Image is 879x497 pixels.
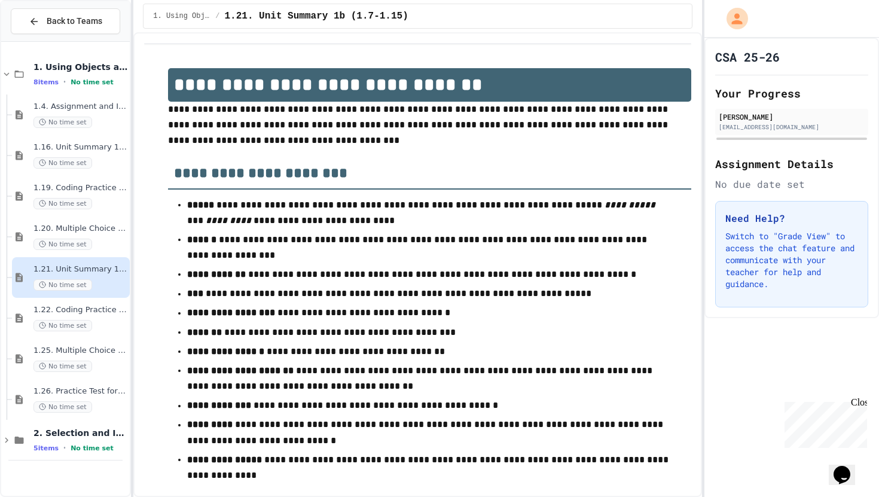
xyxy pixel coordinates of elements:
span: No time set [33,279,92,291]
span: 1. Using Objects and Methods [153,11,210,21]
span: 1.22. Coding Practice 1b (1.7-1.15) [33,305,127,315]
iframe: chat widget [829,449,867,485]
span: • [63,77,66,87]
span: 1.19. Coding Practice 1a (1.1-1.6) [33,183,127,193]
iframe: chat widget [780,397,867,448]
span: No time set [33,239,92,250]
span: No time set [33,117,92,128]
span: No time set [33,157,92,169]
div: No due date set [715,177,868,191]
span: No time set [71,444,114,452]
span: No time set [33,401,92,413]
span: No time set [33,320,92,331]
h2: Assignment Details [715,155,868,172]
p: Switch to "Grade View" to access the chat feature and communicate with your teacher for help and ... [725,230,858,290]
h2: Your Progress [715,85,868,102]
div: [EMAIL_ADDRESS][DOMAIN_NAME] [719,123,865,132]
h3: Need Help? [725,211,858,225]
span: 1.20. Multiple Choice Exercises for Unit 1a (1.1-1.6) [33,224,127,234]
span: 1. Using Objects and Methods [33,62,127,72]
span: 5 items [33,444,59,452]
span: 1.4. Assignment and Input [33,102,127,112]
span: No time set [33,198,92,209]
span: 1.16. Unit Summary 1a (1.1-1.6) [33,142,127,153]
span: 1.26. Practice Test for Objects (1.12-1.14) [33,386,127,397]
div: Chat with us now!Close [5,5,83,76]
span: • [63,443,66,453]
div: [PERSON_NAME] [719,111,865,122]
span: 8 items [33,78,59,86]
span: No time set [33,361,92,372]
h1: CSA 25-26 [715,48,780,65]
span: / [215,11,219,21]
div: My Account [714,5,751,32]
span: 1.25. Multiple Choice Exercises for Unit 1b (1.9-1.15) [33,346,127,356]
span: No time set [71,78,114,86]
span: 2. Selection and Iteration [33,428,127,438]
span: Back to Teams [47,15,102,28]
span: 1.21. Unit Summary 1b (1.7-1.15) [225,9,408,23]
button: Back to Teams [11,8,120,34]
span: 1.21. Unit Summary 1b (1.7-1.15) [33,264,127,275]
